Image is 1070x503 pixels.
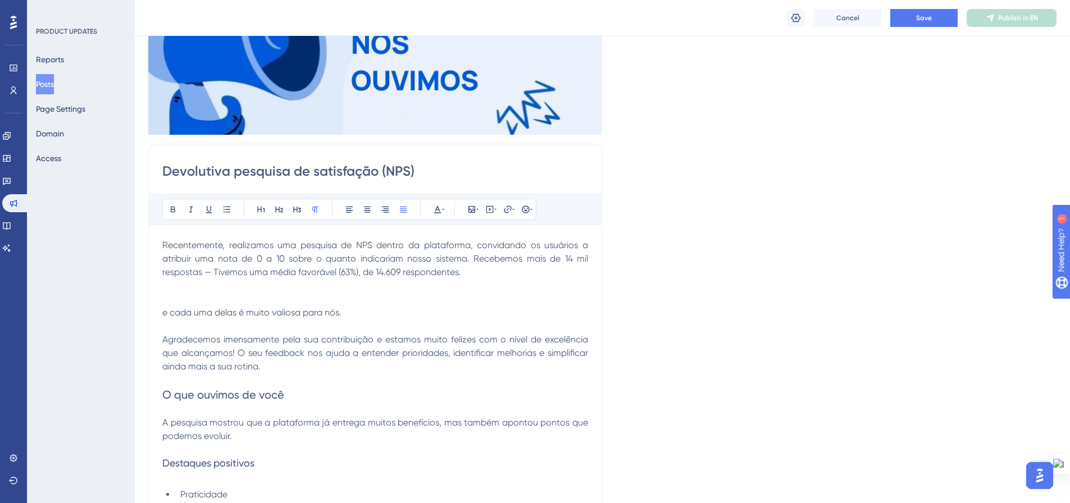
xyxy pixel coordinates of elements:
span: e cada uma delas é muito valiosa para nós. [162,307,342,318]
span: Cancel [836,13,859,22]
input: Post Title [162,162,588,180]
span: Praticidade [180,489,227,500]
span: Destaques positivos [162,457,254,469]
button: Page Settings [36,99,85,119]
button: Domain [36,124,64,144]
span: Agradecemos imensamente pela sua contribuição e estamos muito felizes com o nível de excelência q... [162,334,590,372]
div: 1 [78,6,81,15]
button: Access [36,148,61,168]
button: Reports [36,49,64,70]
button: Posts [36,74,54,94]
span: Need Help? [26,3,70,16]
button: Save [890,9,958,27]
span: Publish in EN [998,13,1038,22]
iframe: UserGuiding AI Assistant Launcher [1023,459,1057,492]
span: O que ouvimos de você [162,388,284,401]
span: A pesquisa mostrou que a plataforma já entrega muitos benefícios, mas também apontou pontos que p... [162,417,590,441]
button: Cancel [814,9,881,27]
span: Recentemente, realizamos uma pesquisa de NPS dentro da plataforma, convidando os usuários a atrib... [162,240,590,277]
span: Save [916,13,932,22]
div: PRODUCT UPDATES [36,27,97,36]
button: Publish in EN [967,9,1057,27]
